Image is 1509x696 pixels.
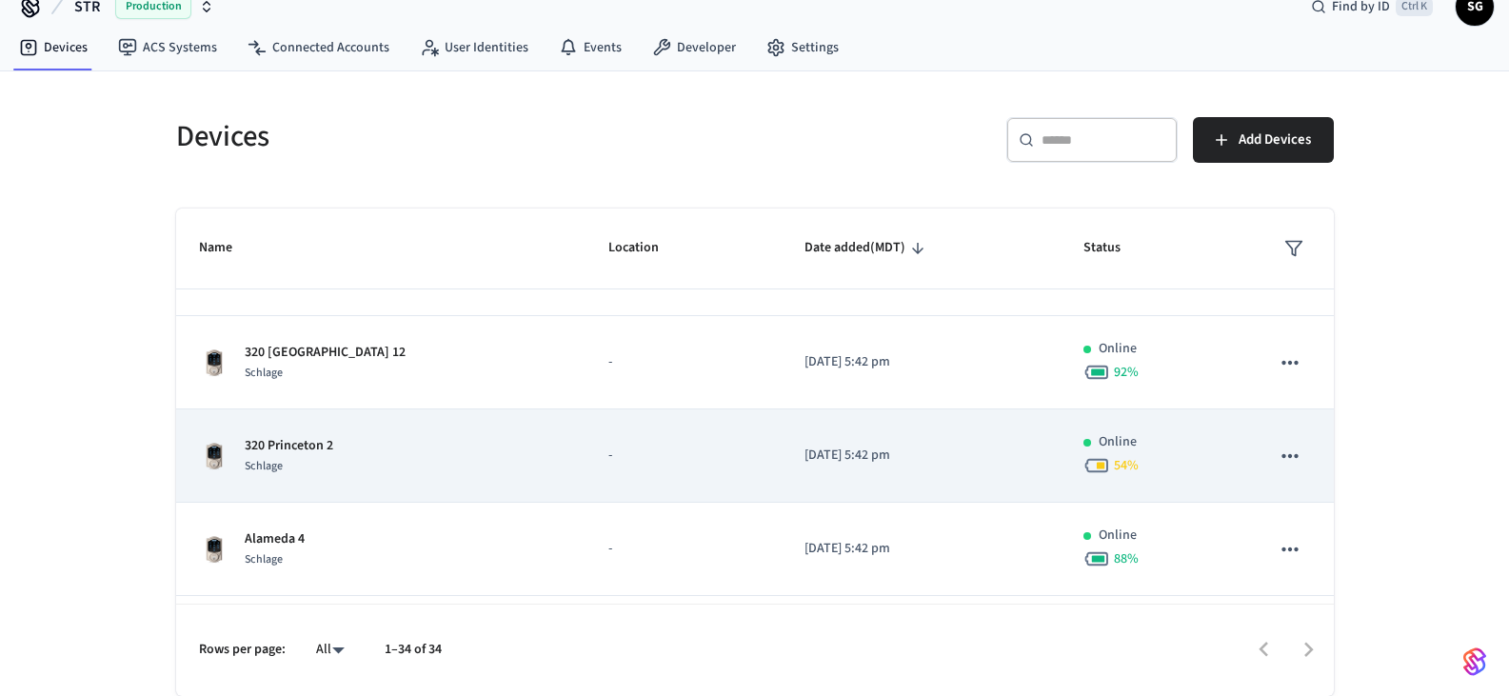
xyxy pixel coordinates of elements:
p: [DATE] 5:42 pm [804,539,1037,559]
a: User Identities [405,30,544,65]
div: All [308,636,354,664]
a: Settings [751,30,854,65]
span: Location [608,233,684,263]
p: 320 [GEOGRAPHIC_DATA] 12 [245,343,406,363]
a: Developer [637,30,751,65]
span: 54 % [1114,456,1139,475]
p: - [608,446,759,466]
span: Name [199,233,257,263]
img: Schlage Sense Smart Deadbolt with Camelot Trim, Front [199,441,229,471]
p: Online [1099,432,1137,452]
span: Schlage [245,365,283,381]
a: Events [544,30,637,65]
p: 320 Princeton 2 [245,436,333,456]
p: - [608,539,759,559]
h5: Devices [176,117,744,156]
p: Online [1099,339,1137,359]
p: Alameda 4 [245,529,305,549]
img: Schlage Sense Smart Deadbolt with Camelot Trim, Front [199,534,229,565]
span: Add Devices [1239,128,1311,152]
span: 88 % [1114,549,1139,568]
img: SeamLogoGradient.69752ec5.svg [1463,646,1486,677]
span: Date added(MDT) [804,233,930,263]
p: [DATE] 5:42 pm [804,352,1037,372]
span: Status [1083,233,1145,263]
p: Online [1099,526,1137,546]
img: Schlage Sense Smart Deadbolt with Camelot Trim, Front [199,348,229,378]
a: Connected Accounts [232,30,405,65]
span: Schlage [245,458,283,474]
span: 92 % [1114,363,1139,382]
a: Devices [4,30,103,65]
span: Schlage [245,551,283,567]
p: Rows per page: [199,640,286,660]
p: 1–34 of 34 [385,640,442,660]
a: ACS Systems [103,30,232,65]
button: Add Devices [1193,117,1334,163]
p: [DATE] 5:42 pm [804,446,1037,466]
p: - [608,352,759,372]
